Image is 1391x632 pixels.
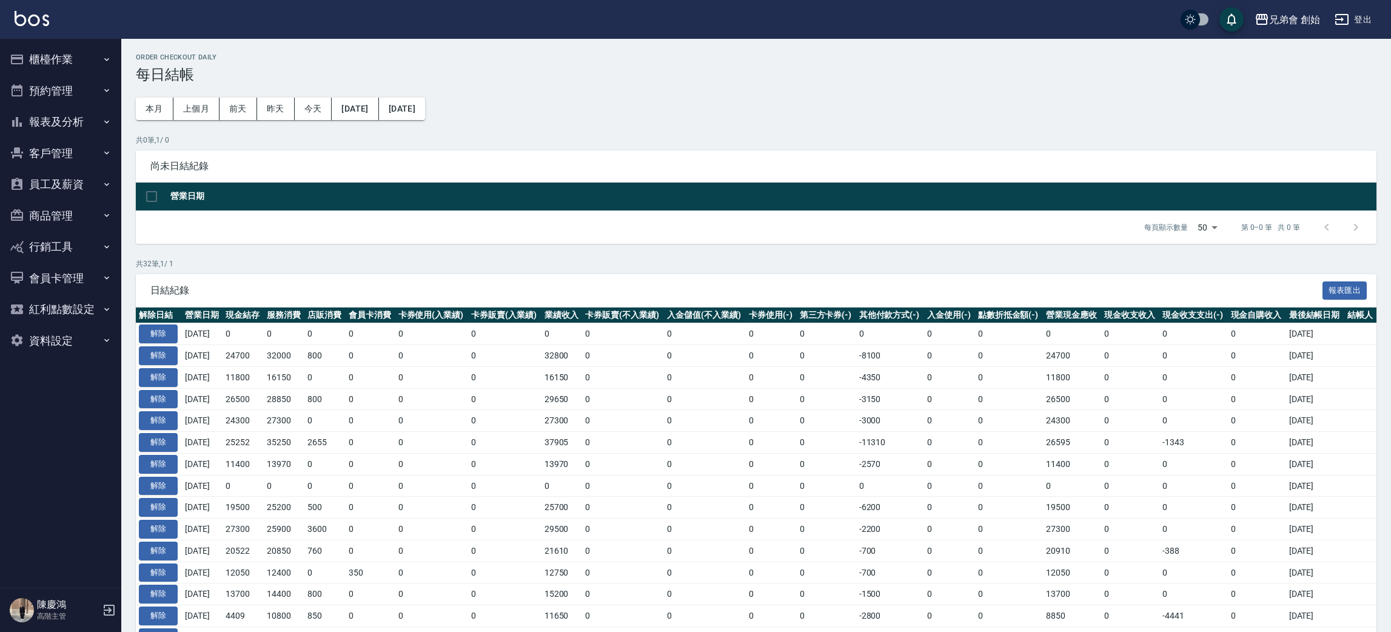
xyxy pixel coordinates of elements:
[1193,211,1222,244] div: 50
[1228,497,1286,519] td: 0
[975,519,1043,540] td: 0
[139,477,178,496] button: 解除
[304,323,345,345] td: 0
[746,453,797,475] td: 0
[975,432,1043,454] td: 0
[582,540,664,562] td: 0
[182,388,223,410] td: [DATE]
[1101,475,1159,497] td: 0
[541,323,582,345] td: 0
[1101,519,1159,540] td: 0
[304,497,345,519] td: 500
[975,323,1043,345] td: 0
[1043,475,1101,497] td: 0
[257,98,295,120] button: 昨天
[264,475,304,497] td: 0
[664,323,746,345] td: 0
[468,410,541,432] td: 0
[541,366,582,388] td: 16150
[223,388,263,410] td: 26500
[582,410,664,432] td: 0
[304,519,345,540] td: 3600
[468,388,541,410] td: 0
[139,498,178,517] button: 解除
[1159,308,1227,323] th: 現金收支支出(-)
[856,497,924,519] td: -6200
[395,475,469,497] td: 0
[1159,366,1227,388] td: 0
[223,432,263,454] td: 25252
[1286,475,1344,497] td: [DATE]
[975,540,1043,562] td: 0
[1101,323,1159,345] td: 0
[346,540,395,562] td: 0
[746,410,797,432] td: 0
[541,388,582,410] td: 29650
[150,284,1322,297] span: 日結紀錄
[1101,540,1159,562] td: 0
[582,475,664,497] td: 0
[264,562,304,583] td: 12400
[264,453,304,475] td: 13970
[975,308,1043,323] th: 點數折抵金額(-)
[223,366,263,388] td: 11800
[468,519,541,540] td: 0
[37,599,99,611] h5: 陳慶鴻
[975,410,1043,432] td: 0
[1228,453,1286,475] td: 0
[1043,540,1101,562] td: 20910
[856,366,924,388] td: -4350
[1228,540,1286,562] td: 0
[1286,519,1344,540] td: [DATE]
[746,540,797,562] td: 0
[346,432,395,454] td: 0
[5,106,116,138] button: 報表及分析
[1101,388,1159,410] td: 0
[1144,222,1188,233] p: 每頁顯示數量
[5,44,116,75] button: 櫃檯作業
[136,308,182,323] th: 解除日結
[136,135,1376,146] p: 共 0 筆, 1 / 0
[346,497,395,519] td: 0
[395,497,469,519] td: 0
[1219,7,1244,32] button: save
[468,345,541,367] td: 0
[346,366,395,388] td: 0
[924,308,975,323] th: 入金使用(-)
[797,323,856,345] td: 0
[1043,366,1101,388] td: 11800
[468,323,541,345] td: 0
[346,323,395,345] td: 0
[346,475,395,497] td: 0
[182,410,223,432] td: [DATE]
[264,308,304,323] th: 服務消費
[223,345,263,367] td: 24700
[856,410,924,432] td: -3000
[924,388,975,410] td: 0
[1101,366,1159,388] td: 0
[136,66,1376,83] h3: 每日結帳
[346,453,395,475] td: 0
[1043,345,1101,367] td: 24700
[1159,540,1227,562] td: -388
[1043,308,1101,323] th: 營業現金應收
[304,366,345,388] td: 0
[139,542,178,560] button: 解除
[1159,497,1227,519] td: 0
[664,388,746,410] td: 0
[264,497,304,519] td: 25200
[1286,432,1344,454] td: [DATE]
[139,411,178,430] button: 解除
[975,345,1043,367] td: 0
[182,323,223,345] td: [DATE]
[924,432,975,454] td: 0
[167,183,1376,211] th: 營業日期
[1286,308,1344,323] th: 最後結帳日期
[664,453,746,475] td: 0
[1159,323,1227,345] td: 0
[746,345,797,367] td: 0
[1159,410,1227,432] td: 0
[182,475,223,497] td: [DATE]
[975,453,1043,475] td: 0
[582,345,664,367] td: 0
